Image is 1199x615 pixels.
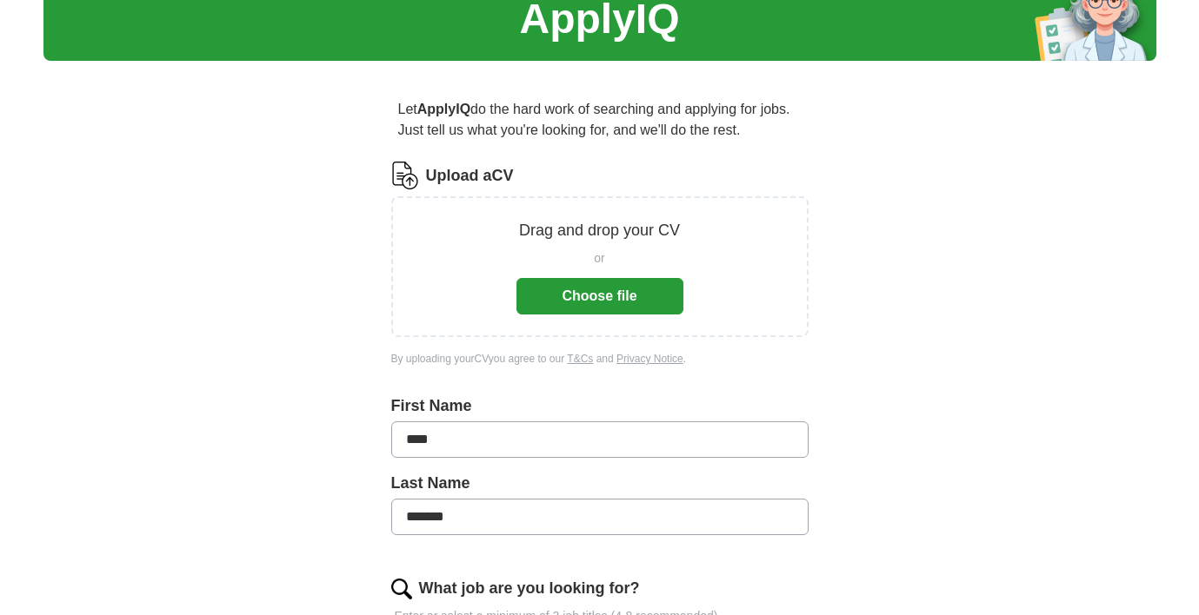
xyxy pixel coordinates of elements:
[391,162,419,189] img: CV Icon
[594,249,604,268] span: or
[391,92,809,148] p: Let do the hard work of searching and applying for jobs. Just tell us what you're looking for, an...
[567,353,593,365] a: T&Cs
[519,219,680,242] p: Drag and drop your CV
[391,394,809,418] label: First Name
[426,164,514,188] label: Upload a CV
[516,278,683,314] button: Choose file
[391,579,412,599] img: search.png
[391,472,809,495] label: Last Name
[417,102,470,116] strong: ApplyIQ
[616,353,683,365] a: Privacy Notice
[391,351,809,367] div: By uploading your CV you agree to our and .
[419,577,640,600] label: What job are you looking for?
